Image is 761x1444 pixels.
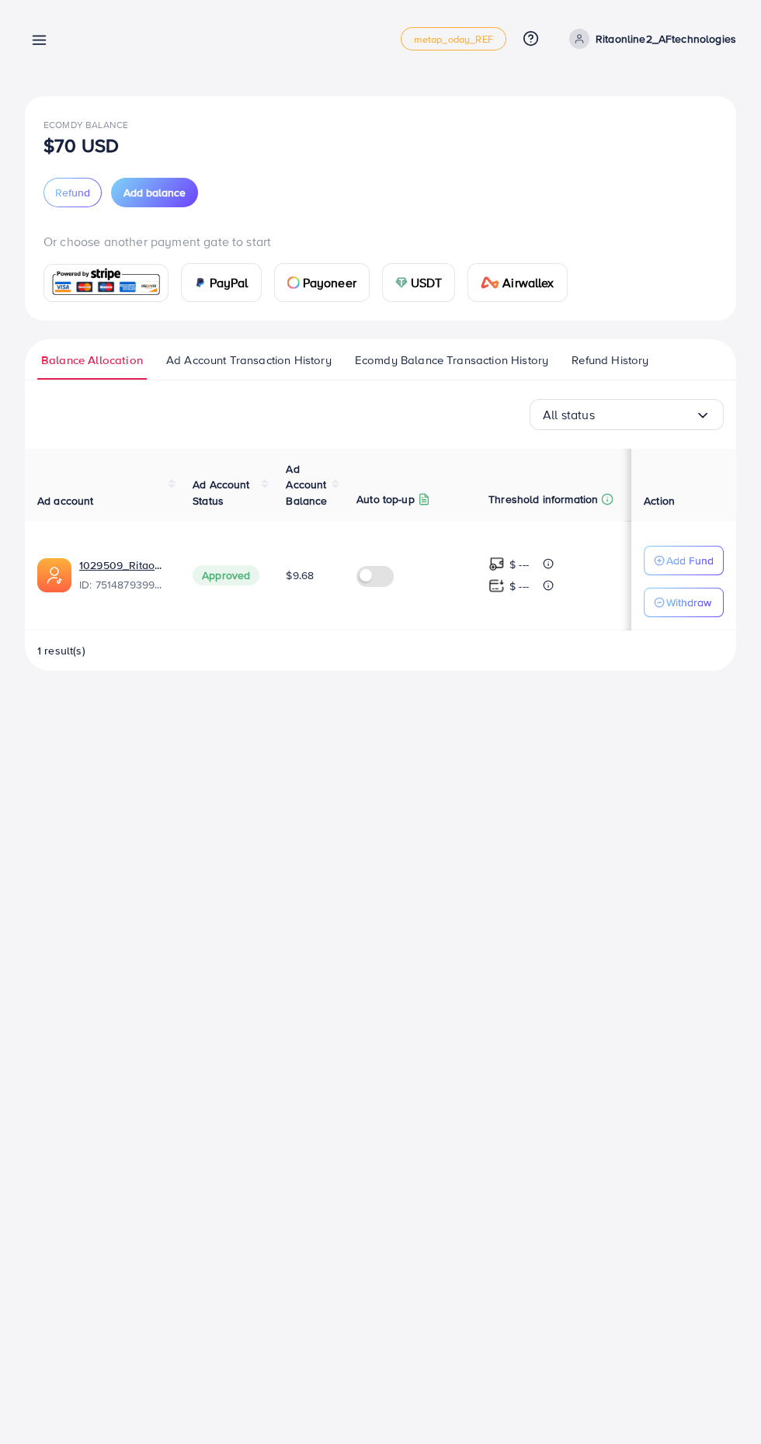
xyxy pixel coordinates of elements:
[123,185,186,200] span: Add balance
[79,557,168,593] div: <span class='underline'>1029509_Ritaonline2_AFtechnologies_1749694212679</span></br>7514879399050...
[43,118,128,131] span: Ecomdy Balance
[382,263,456,302] a: cardUSDT
[488,556,505,572] img: top-up amount
[43,178,102,207] button: Refund
[43,232,718,251] p: Or choose another payment gate to start
[79,577,168,592] span: ID: 7514879399050002448
[37,643,85,658] span: 1 result(s)
[666,593,711,612] p: Withdraw
[488,490,598,509] p: Threshold information
[666,551,714,570] p: Add Fund
[644,588,724,617] button: Withdraw
[467,263,567,302] a: cardAirwallex
[596,30,736,48] p: Ritaonline2_AFtechnologies
[49,266,163,300] img: card
[286,568,314,583] span: $9.68
[543,403,595,427] span: All status
[193,565,259,585] span: Approved
[43,264,169,302] a: card
[37,558,71,592] img: ic-ads-acc.e4c84228.svg
[414,34,493,44] span: metap_oday_REF
[166,352,332,369] span: Ad Account Transaction History
[274,263,370,302] a: cardPayoneer
[488,578,505,594] img: top-up amount
[356,490,415,509] p: Auto top-up
[695,1374,749,1432] iframe: Chat
[411,273,443,292] span: USDT
[41,352,143,369] span: Balance Allocation
[181,263,262,302] a: cardPayPal
[37,493,94,509] span: Ad account
[55,185,90,200] span: Refund
[111,178,198,207] button: Add balance
[563,29,736,49] a: Ritaonline2_AFtechnologies
[502,273,554,292] span: Airwallex
[194,276,207,289] img: card
[401,27,506,50] a: metap_oday_REF
[193,477,250,508] span: Ad Account Status
[572,352,648,369] span: Refund History
[644,546,724,575] button: Add Fund
[595,403,695,427] input: Search for option
[303,273,356,292] span: Payoneer
[509,577,529,595] p: $ ---
[481,276,499,289] img: card
[355,352,548,369] span: Ecomdy Balance Transaction History
[530,399,724,430] div: Search for option
[644,493,675,509] span: Action
[43,136,119,154] p: $70 USD
[286,461,327,509] span: Ad Account Balance
[509,555,529,574] p: $ ---
[210,273,248,292] span: PayPal
[79,557,168,573] a: 1029509_Ritaonline2_AFtechnologies_1749694212679
[287,276,300,289] img: card
[395,276,408,289] img: card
